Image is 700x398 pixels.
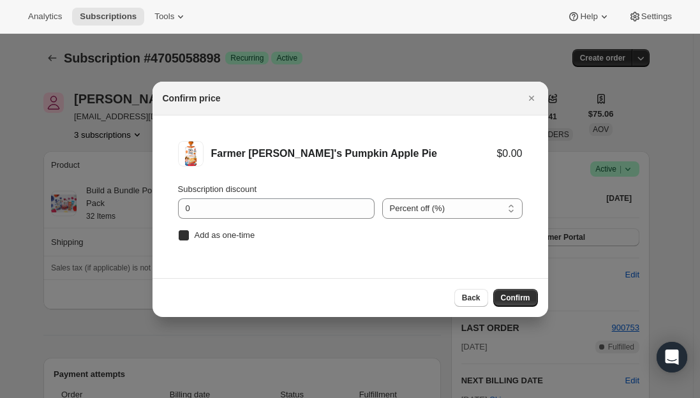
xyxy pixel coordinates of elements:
span: Tools [154,11,174,22]
span: Back [462,293,480,303]
span: Subscription discount [178,184,257,194]
button: Help [560,8,618,26]
button: Tools [147,8,195,26]
button: Close [523,89,540,107]
button: Confirm [493,289,538,307]
div: Farmer [PERSON_NAME]'s Pumpkin Apple Pie [211,147,497,160]
button: Settings [621,8,680,26]
div: $0.00 [496,147,522,160]
span: Analytics [28,11,62,22]
button: Back [454,289,488,307]
span: Subscriptions [80,11,137,22]
img: Farmer Jen's Pumpkin Apple Pie [178,141,204,166]
span: Add as one-time [195,230,255,240]
span: Settings [641,11,672,22]
span: Help [580,11,597,22]
button: Analytics [20,8,70,26]
button: Subscriptions [72,8,144,26]
span: Confirm [501,293,530,303]
h2: Confirm price [163,92,221,105]
div: Open Intercom Messenger [657,342,687,372]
